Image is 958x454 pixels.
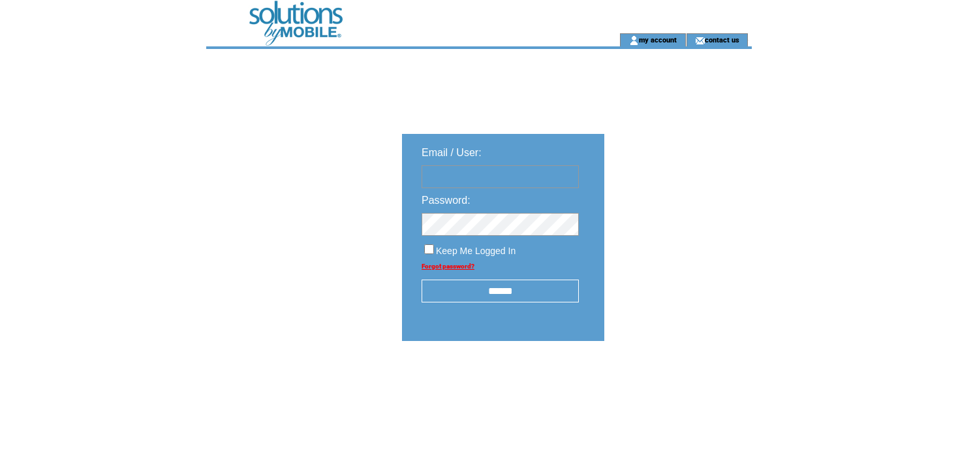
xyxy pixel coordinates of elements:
img: contact_us_icon.gif [695,35,705,46]
img: account_icon.gif [629,35,639,46]
a: contact us [705,35,739,44]
img: transparent.png [642,374,707,390]
a: my account [639,35,677,44]
span: Password: [422,195,471,206]
span: Email / User: [422,147,482,158]
span: Keep Me Logged In [436,246,516,256]
a: Forgot password? [422,263,474,270]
